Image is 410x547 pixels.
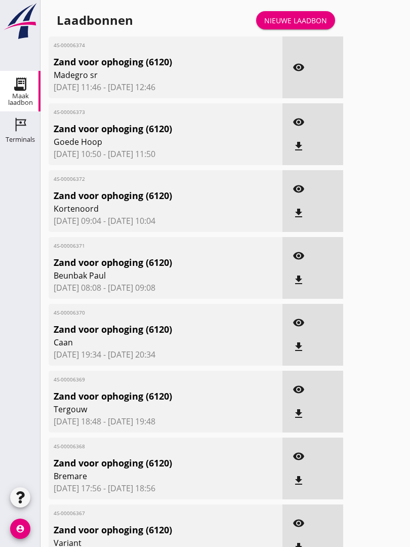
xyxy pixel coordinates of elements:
[54,403,240,415] span: Tergouw
[54,175,240,183] span: 4S-00006372
[54,269,240,282] span: Beunbak Paul
[54,203,240,215] span: Kortenoord
[293,207,305,219] i: file_download
[293,183,305,195] i: visibility
[54,389,240,403] span: Zand voor ophoging (6120)
[293,408,305,420] i: file_download
[293,61,305,73] i: visibility
[293,383,305,396] i: visibility
[54,443,240,450] span: 4S-00006368
[54,136,240,148] span: Goede Hoop
[293,517,305,529] i: visibility
[10,519,30,539] i: account_circle
[293,116,305,128] i: visibility
[54,189,240,203] span: Zand voor ophoging (6120)
[293,250,305,262] i: visibility
[54,282,277,294] span: [DATE] 08:08 - [DATE] 09:08
[293,450,305,462] i: visibility
[264,15,327,26] div: Nieuwe laadbon
[293,140,305,152] i: file_download
[54,81,277,93] span: [DATE] 11:46 - [DATE] 12:46
[54,376,240,383] span: 4S-00006369
[54,456,240,470] span: Zand voor ophoging (6120)
[54,122,240,136] span: Zand voor ophoging (6120)
[54,215,277,227] span: [DATE] 09:04 - [DATE] 10:04
[54,108,240,116] span: 4S-00006373
[54,242,240,250] span: 4S-00006371
[293,475,305,487] i: file_download
[54,309,240,317] span: 4S-00006370
[54,470,240,482] span: Bremare
[54,148,277,160] span: [DATE] 10:50 - [DATE] 11:50
[54,348,277,361] span: [DATE] 19:34 - [DATE] 20:34
[54,256,240,269] span: Zand voor ophoging (6120)
[54,336,240,348] span: Caan
[54,69,240,81] span: Madegro sr
[54,323,240,336] span: Zand voor ophoging (6120)
[293,274,305,286] i: file_download
[54,482,277,494] span: [DATE] 17:56 - [DATE] 18:56
[2,3,38,40] img: logo-small.a267ee39.svg
[54,55,240,69] span: Zand voor ophoging (6120)
[54,523,240,537] span: Zand voor ophoging (6120)
[293,341,305,353] i: file_download
[54,415,277,427] span: [DATE] 18:48 - [DATE] 19:48
[256,11,335,29] a: Nieuwe laadbon
[54,42,240,49] span: 4S-00006374
[57,12,133,28] div: Laadbonnen
[6,136,35,143] div: Terminals
[293,317,305,329] i: visibility
[54,510,240,517] span: 4S-00006367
